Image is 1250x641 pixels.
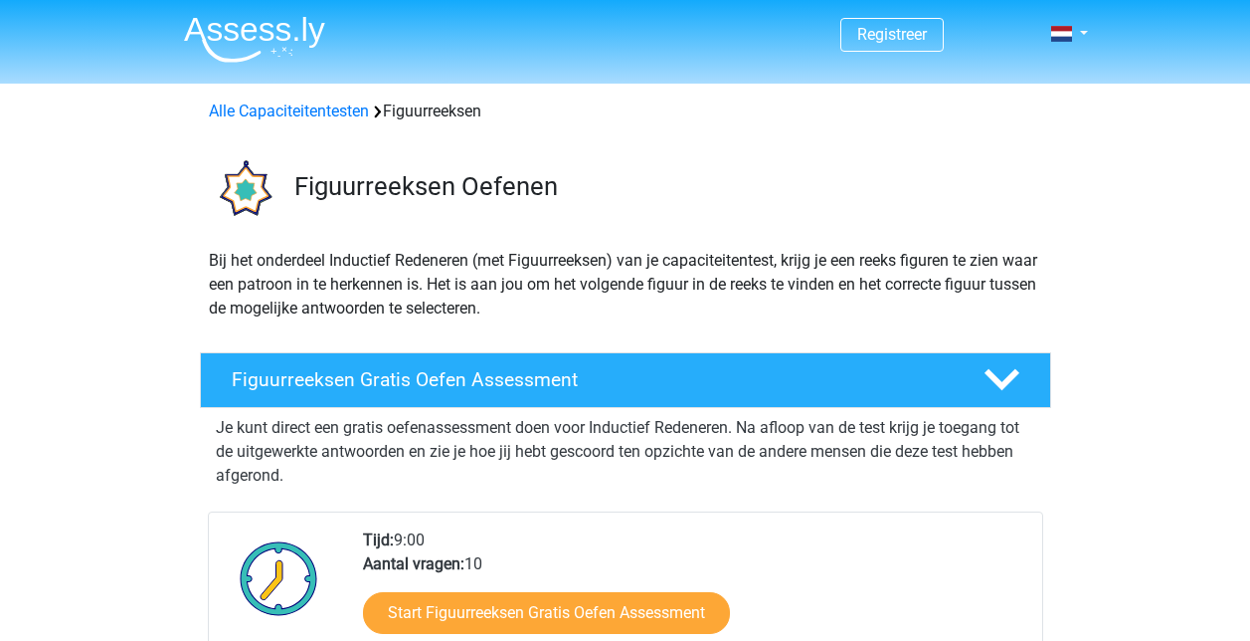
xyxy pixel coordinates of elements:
a: Figuurreeksen Gratis Oefen Assessment [192,352,1059,408]
b: Tijd: [363,531,394,549]
a: Start Figuurreeksen Gratis Oefen Assessment [363,592,730,634]
img: Assessly [184,16,325,63]
p: Bij het onderdeel Inductief Redeneren (met Figuurreeksen) van je capaciteitentest, krijg je een r... [209,249,1042,320]
a: Alle Capaciteitentesten [209,102,369,120]
h3: Figuurreeksen Oefenen [294,171,1035,202]
h4: Figuurreeksen Gratis Oefen Assessment [232,368,952,391]
b: Aantal vragen: [363,554,464,573]
a: Registreer [857,25,927,44]
p: Je kunt direct een gratis oefenassessment doen voor Inductief Redeneren. Na afloop van de test kr... [216,416,1035,488]
img: figuurreeksen [201,147,285,232]
div: Figuurreeksen [201,100,1050,123]
img: Klok [229,529,329,628]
